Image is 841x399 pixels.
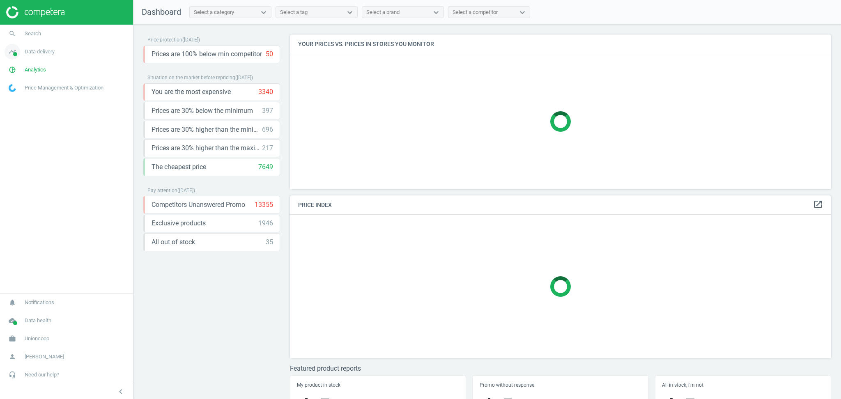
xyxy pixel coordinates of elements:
[235,75,253,80] span: ( [DATE] )
[258,87,273,96] div: 3340
[25,353,64,360] span: [PERSON_NAME]
[297,382,459,388] h5: My product in stock
[194,9,234,16] div: Select a category
[177,188,195,193] span: ( [DATE] )
[152,144,262,153] span: Prices are 30% higher than the maximal
[25,335,49,342] span: Unioncoop
[25,84,103,92] span: Price Management & Optimization
[152,106,253,115] span: Prices are 30% below the minimum
[152,87,231,96] span: You are the most expensive
[280,9,308,16] div: Select a tag
[366,9,400,16] div: Select a brand
[5,44,20,60] i: timeline
[6,6,64,18] img: ajHJNr6hYgQAAAAASUVORK5CYII=
[5,331,20,346] i: work
[262,125,273,134] div: 696
[5,26,20,41] i: search
[9,84,16,92] img: wGWNvw8QSZomAAAAABJRU5ErkJggg==
[152,50,262,59] span: Prices are 100% below min competitor
[5,295,20,310] i: notifications
[290,365,831,372] h3: Featured product reports
[255,200,273,209] div: 13355
[662,382,824,388] h5: All in stock, i'm not
[147,37,182,43] span: Price protection
[152,125,262,134] span: Prices are 30% higher than the minimum
[116,387,126,397] i: chevron_left
[5,313,20,328] i: cloud_done
[25,371,59,378] span: Need our help?
[480,382,642,388] h5: Promo without response
[266,50,273,59] div: 50
[25,66,46,73] span: Analytics
[258,219,273,228] div: 1946
[5,62,20,78] i: pie_chart_outlined
[262,144,273,153] div: 217
[290,34,831,54] h4: Your prices vs. prices in stores you monitor
[25,48,55,55] span: Data delivery
[152,200,245,209] span: Competitors Unanswered Promo
[152,163,206,172] span: The cheapest price
[147,75,235,80] span: Situation on the market before repricing
[25,30,41,37] span: Search
[142,7,181,17] span: Dashboard
[152,219,206,228] span: Exclusive products
[290,195,831,215] h4: Price Index
[110,386,131,397] button: chevron_left
[182,37,200,43] span: ( [DATE] )
[266,238,273,247] div: 35
[258,163,273,172] div: 7649
[813,199,823,210] a: open_in_new
[262,106,273,115] div: 397
[5,349,20,365] i: person
[152,238,195,247] span: All out of stock
[25,317,51,324] span: Data health
[453,9,498,16] div: Select a competitor
[5,367,20,383] i: headset_mic
[813,199,823,209] i: open_in_new
[25,299,54,306] span: Notifications
[147,188,177,193] span: Pay attention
